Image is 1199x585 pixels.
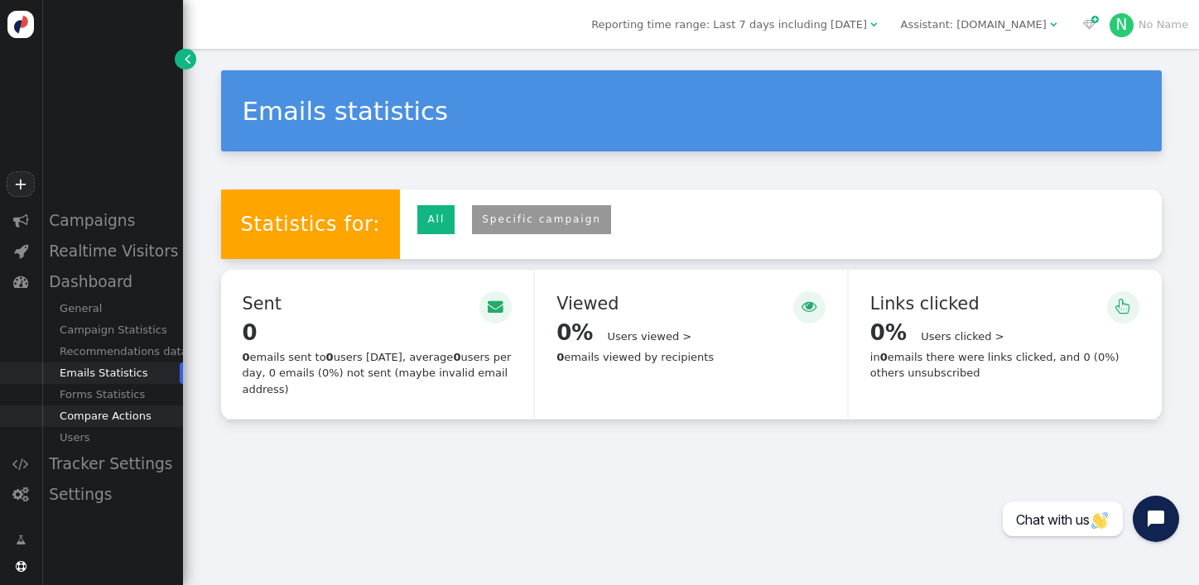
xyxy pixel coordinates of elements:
[41,319,183,341] div: Campaign Statistics
[41,266,183,297] div: Dashboard
[556,351,564,363] b: 0
[16,561,26,572] span: 
[243,92,1140,130] div: Emails statistics
[453,351,460,363] b: 0
[1050,19,1057,30] span: 
[41,341,183,362] div: Recommendations data
[326,351,334,363] b: 0
[880,351,888,363] b: 0
[607,330,691,343] a: Users viewed >
[41,479,183,510] div: Settings
[41,205,183,236] div: Campaigns
[1110,13,1134,38] div: N
[16,532,26,549] span: 
[591,18,867,31] span: Reporting time range: Last 7 days including [DATE]
[12,487,29,502] span: 
[870,294,988,314] span: Links clicked
[13,274,29,290] span: 
[221,189,401,259] div: Statistics for:
[185,50,190,67] span: 
[870,349,1140,381] div: in emails there were links clicked, and 0 (0%) others unsubscribed
[13,213,29,228] span: 
[243,351,250,363] b: 0
[7,11,35,38] img: logo-icon.svg
[488,295,503,319] span: 
[802,295,817,319] span: 
[921,330,1004,343] a: Users clicked >
[417,205,455,234] a: All
[41,384,183,405] div: Forms Statistics
[556,294,628,314] span: Viewed
[41,405,183,427] div: Compare Actions
[41,362,183,384] div: Emails Statistics
[472,205,611,234] a: Specific campaign
[243,349,513,398] div: emails sent to users [DATE], average users per day, 0 emails (0%) not sent (maybe invalid email a...
[14,243,28,259] span: 
[41,236,183,266] div: Realtime Visitors
[1083,19,1095,30] span: 
[41,448,183,479] div: Tracker Settings
[243,294,291,314] span: Sent
[41,298,183,319] div: General
[243,320,258,345] span: 0
[175,49,195,70] a: 
[556,320,593,345] span: 0%
[901,17,1047,33] div: Assistant: [DOMAIN_NAME]
[1115,295,1131,319] span: 
[870,320,907,345] span: 0%
[1110,18,1188,31] a: NNo Name
[5,526,36,554] a: 
[556,349,826,366] div: emails viewed by recipients
[870,19,877,30] span: 
[41,427,183,448] div: Users
[7,171,35,197] a: +
[12,456,29,472] span: 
